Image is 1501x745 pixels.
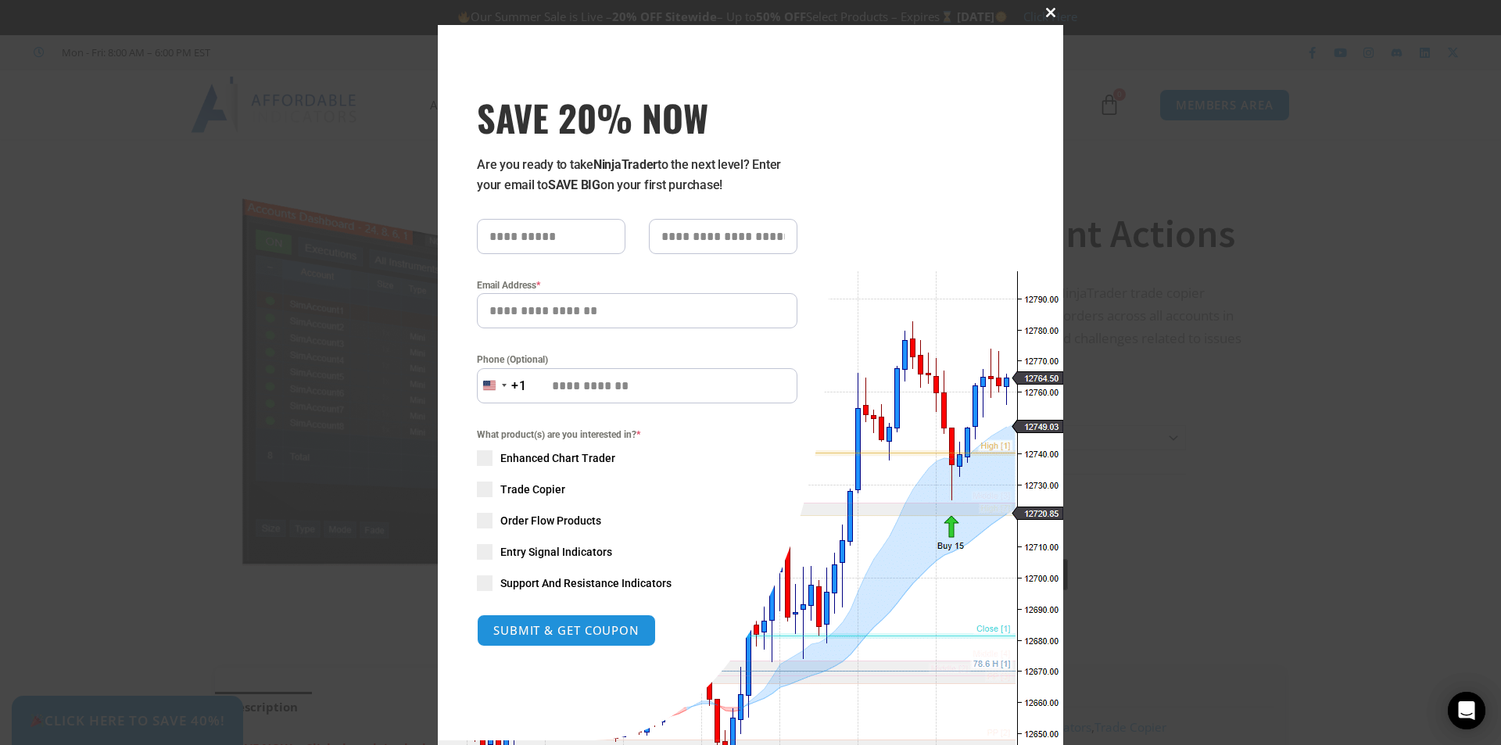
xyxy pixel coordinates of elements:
strong: SAVE BIG [548,177,600,192]
p: Are you ready to take to the next level? Enter your email to on your first purchase! [477,155,797,195]
button: SUBMIT & GET COUPON [477,614,656,647]
label: Entry Signal Indicators [477,544,797,560]
div: +1 [511,376,527,396]
label: Trade Copier [477,482,797,497]
label: Email Address [477,278,797,293]
label: Enhanced Chart Trader [477,450,797,466]
span: SAVE 20% NOW [477,95,797,139]
strong: NinjaTrader [593,157,657,172]
span: What product(s) are you interested in? [477,427,797,442]
span: Enhanced Chart Trader [500,450,615,466]
label: Support And Resistance Indicators [477,575,797,591]
label: Order Flow Products [477,513,797,528]
span: Order Flow Products [500,513,601,528]
button: Selected country [477,368,527,403]
div: Open Intercom Messenger [1448,692,1485,729]
label: Phone (Optional) [477,352,797,367]
span: Trade Copier [500,482,565,497]
span: Entry Signal Indicators [500,544,612,560]
span: Support And Resistance Indicators [500,575,672,591]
